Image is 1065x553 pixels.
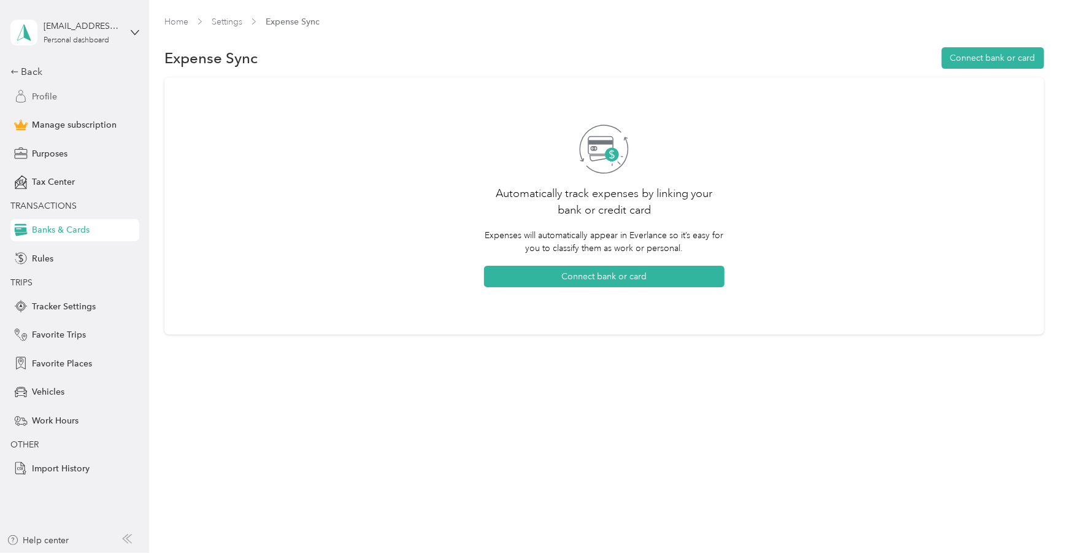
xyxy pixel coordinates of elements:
span: Vehicles [32,385,64,398]
span: Manage subscription [32,118,117,131]
button: Connect bank or card [484,266,725,287]
span: Purposes [32,147,67,160]
a: Home [164,17,188,27]
span: Work Hours [32,414,79,427]
span: Import History [32,462,90,475]
span: Tracker Settings [32,300,96,313]
span: Expense Sync [164,52,258,64]
span: TRIPS [10,277,33,288]
iframe: Everlance-gr Chat Button Frame [996,484,1065,553]
span: Rules [32,252,53,265]
a: Settings [212,17,242,27]
div: Back [10,64,133,79]
span: OTHER [10,439,39,450]
span: Profile [32,90,57,103]
button: Connect bank or card [942,47,1044,69]
span: Tax Center [32,176,75,188]
div: Personal dashboard [44,37,109,44]
button: Help center [7,534,69,547]
div: [EMAIL_ADDRESS][DOMAIN_NAME] [44,20,120,33]
span: Favorite Trips [32,328,86,341]
h2: Automatically track expenses by linking your bank or credit card [484,185,725,218]
span: TRANSACTIONS [10,201,77,211]
p: Expenses will automatically appear in Everlance so it’s easy for you to classify them as work or ... [484,229,725,255]
span: Favorite Places [32,357,92,370]
span: Expense Sync [266,15,320,28]
span: Banks & Cards [32,223,90,236]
